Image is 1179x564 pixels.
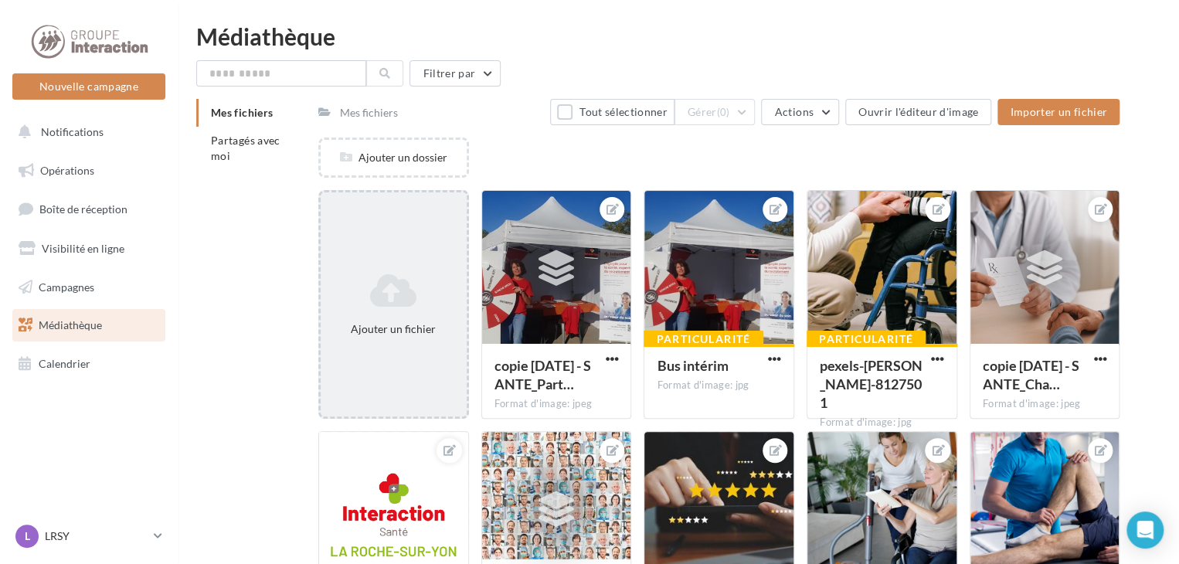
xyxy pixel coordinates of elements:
a: Opérations [9,155,168,187]
div: Format d'image: jpeg [983,397,1107,411]
span: Calendrier [39,357,90,370]
span: Opérations [40,164,94,177]
div: Format d'image: jpeg [494,397,619,411]
button: Filtrer par [409,60,501,87]
span: (0) [717,106,730,118]
span: Mes fichiers [211,106,273,119]
span: Importer un fichier [1010,105,1107,118]
div: Format d'image: jpg [657,379,781,392]
div: Mes fichiers [340,105,398,121]
span: Notifications [41,125,104,138]
div: Format d'image: jpg [820,416,944,430]
span: Actions [774,105,813,118]
button: Notifications [9,116,162,148]
div: Ajouter un dossier [321,150,467,165]
span: Partagés avec moi [211,134,280,162]
button: Actions [761,99,838,125]
span: Boîte de réception [39,202,127,216]
span: Bus intérim [657,357,728,374]
a: Boîte de réception [9,192,168,226]
button: Ouvrir l'éditeur d'image [845,99,991,125]
div: Particularité [807,331,926,348]
button: Nouvelle campagne [12,73,165,100]
a: Médiathèque [9,309,168,341]
p: LRSY [45,528,148,544]
a: L LRSY [12,522,165,551]
span: copie 18-09-2025 - SANTE_Participation à un salon emploi_1 [494,357,591,392]
div: Ajouter un fichier [327,321,460,337]
button: Gérer(0) [674,99,756,125]
span: copie 08-09-2025 - SANTE_Changement de saisons_printemps [983,357,1079,392]
a: Visibilité en ligne [9,233,168,265]
div: Médiathèque [196,25,1160,48]
button: Tout sélectionner [550,99,674,125]
span: pexels-ivan-samkov-8127501 [820,357,922,411]
button: Importer un fichier [997,99,1120,125]
div: Open Intercom Messenger [1126,511,1164,549]
span: Campagnes [39,280,94,293]
a: Calendrier [9,348,168,380]
a: Campagnes [9,271,168,304]
span: L [25,528,30,544]
span: Visibilité en ligne [42,242,124,255]
div: Particularité [644,331,763,348]
span: Médiathèque [39,318,102,331]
